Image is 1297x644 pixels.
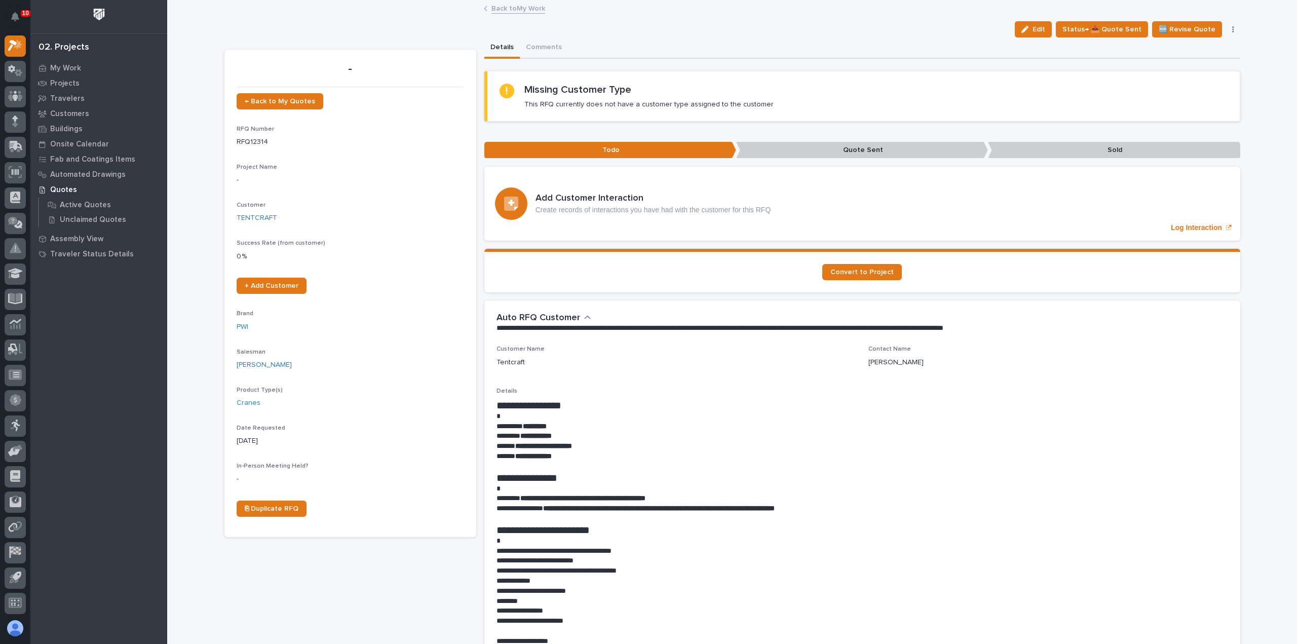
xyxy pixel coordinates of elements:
a: + Add Customer [237,278,307,294]
a: Back toMy Work [491,2,545,14]
a: Assembly View [30,231,167,246]
p: 10 [22,10,29,17]
button: Details [484,37,520,59]
h2: Auto RFQ Customer [497,313,580,324]
div: 02. Projects [39,42,89,53]
p: Create records of interactions you have had with the customer for this RFQ [536,206,771,214]
a: Projects [30,75,167,91]
span: Brand [237,311,253,317]
p: 0 % [237,251,464,262]
button: 🆕 Revise Quote [1152,21,1222,37]
p: Automated Drawings [50,170,126,179]
p: Traveler Status Details [50,250,134,259]
p: [DATE] [237,436,464,446]
h3: Add Customer Interaction [536,193,771,204]
a: ← Back to My Quotes [237,93,323,109]
button: users-avatar [5,618,26,639]
p: My Work [50,64,81,73]
span: 🆕 Revise Quote [1159,23,1215,35]
button: Status→ 📤 Quote Sent [1056,21,1148,37]
a: Traveler Status Details [30,246,167,261]
a: Quotes [30,182,167,197]
span: ⎘ Duplicate RFQ [245,505,298,512]
p: [PERSON_NAME] [868,357,924,368]
span: In-Person Meeting Held? [237,463,309,469]
span: Status→ 📤 Quote Sent [1062,23,1141,35]
p: Customers [50,109,89,119]
span: Contact Name [868,346,911,352]
span: Edit [1033,25,1045,34]
button: Edit [1015,21,1052,37]
a: Buildings [30,121,167,136]
p: Log Interaction [1171,223,1222,232]
p: Quotes [50,185,77,195]
p: Projects [50,79,80,88]
a: Fab and Coatings Items [30,151,167,167]
button: Comments [520,37,568,59]
span: Convert to Project [830,269,894,276]
a: PWI [237,322,248,332]
span: Product Type(s) [237,387,283,393]
a: ⎘ Duplicate RFQ [237,501,307,517]
p: This RFQ currently does not have a customer type assigned to the customer [524,100,774,109]
p: - [237,474,464,484]
p: Buildings [50,125,83,134]
p: - [237,175,464,185]
span: Project Name [237,164,277,170]
span: Details [497,388,517,394]
span: Customer Name [497,346,545,352]
h2: Missing Customer Type [524,84,631,96]
a: TENTCRAFT [237,213,277,223]
a: Automated Drawings [30,167,167,182]
p: Active Quotes [60,201,111,210]
div: Notifications10 [13,12,26,28]
a: Customers [30,106,167,121]
button: Auto RFQ Customer [497,313,591,324]
span: Success Rate (from customer) [237,240,325,246]
a: Cranes [237,398,260,408]
button: Notifications [5,6,26,27]
a: Travelers [30,91,167,106]
span: + Add Customer [245,282,298,289]
span: RFQ Number [237,126,274,132]
a: Unclaimed Quotes [39,212,167,226]
p: Quote Sent [736,142,988,159]
span: Customer [237,202,265,208]
a: Active Quotes [39,198,167,212]
p: Onsite Calendar [50,140,109,149]
p: Unclaimed Quotes [60,215,126,224]
span: Salesman [237,349,265,355]
p: Tentcraft [497,357,525,368]
p: - [237,62,464,77]
a: [PERSON_NAME] [237,360,292,370]
p: Assembly View [50,235,103,244]
span: ← Back to My Quotes [245,98,315,105]
p: Travelers [50,94,85,103]
a: Onsite Calendar [30,136,167,151]
a: My Work [30,60,167,75]
a: Log Interaction [484,167,1240,241]
a: Convert to Project [822,264,902,280]
p: Fab and Coatings Items [50,155,135,164]
p: Todo [484,142,736,159]
span: Date Requested [237,425,285,431]
p: RFQ12314 [237,137,464,147]
img: Workspace Logo [90,5,108,24]
p: Sold [988,142,1240,159]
